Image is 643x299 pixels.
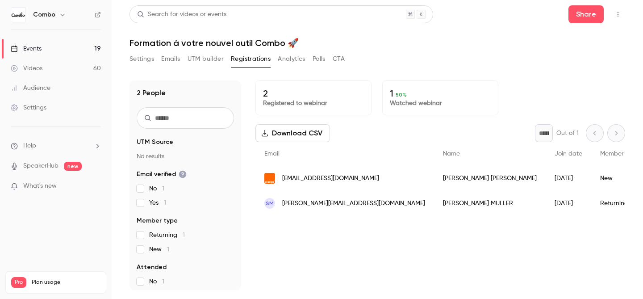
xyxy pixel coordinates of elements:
div: [PERSON_NAME] MULLER [434,191,546,216]
span: Returning [149,231,185,240]
button: Polls [313,52,326,66]
img: orange.fr [264,173,275,184]
p: Watched webinar [390,99,491,108]
div: [DATE] [546,191,591,216]
span: 50 % [396,92,407,98]
p: 2 [263,88,364,99]
div: Settings [11,103,46,112]
span: Pro [11,277,26,288]
span: Attended [137,263,167,272]
span: Name [443,151,460,157]
span: Email verified [137,170,187,179]
li: help-dropdown-opener [11,141,101,151]
span: Help [23,141,36,151]
a: SpeakerHub [23,161,58,171]
p: No results [137,152,234,161]
div: Events [11,44,42,53]
div: Search for videos or events [137,10,226,19]
span: SM [266,199,274,207]
div: [PERSON_NAME] [PERSON_NAME] [434,166,546,191]
span: Member type [600,151,639,157]
span: Join date [555,151,582,157]
span: UTM Source [137,138,173,147]
span: Email [264,151,280,157]
span: 1 [162,185,164,192]
span: 1 [162,278,164,285]
span: What's new [23,181,57,191]
span: No [149,184,164,193]
span: Member type [137,216,178,225]
span: 1 [164,200,166,206]
button: Emails [161,52,180,66]
span: 1 [183,232,185,238]
button: Share [568,5,604,23]
button: Analytics [278,52,305,66]
button: CTA [333,52,345,66]
p: 1 [390,88,491,99]
h6: Combo [33,10,55,19]
p: Out of 1 [556,129,579,138]
span: [EMAIL_ADDRESS][DOMAIN_NAME] [282,174,379,183]
span: new [64,162,82,171]
span: Yes [149,198,166,207]
p: Registered to webinar [263,99,364,108]
span: [PERSON_NAME][EMAIL_ADDRESS][DOMAIN_NAME] [282,199,425,208]
button: Download CSV [255,124,330,142]
h1: Formation à votre nouvel outil Combo 🚀 [129,38,625,48]
span: 1 [167,246,169,253]
button: Registrations [231,52,271,66]
span: New [149,245,169,254]
span: Plan usage [32,279,100,286]
span: No [149,277,164,286]
img: Combo [11,8,25,22]
h1: 2 People [137,88,166,98]
div: [DATE] [546,166,591,191]
div: Videos [11,64,42,73]
button: UTM builder [188,52,224,66]
button: Settings [129,52,154,66]
div: Audience [11,84,50,93]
